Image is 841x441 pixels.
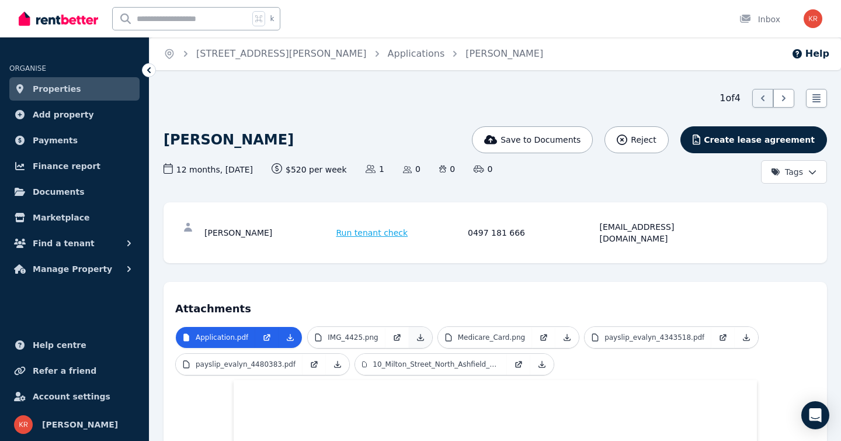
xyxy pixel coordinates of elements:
[439,163,455,175] span: 0
[33,364,96,378] span: Refer a friend
[164,163,253,175] span: 12 months , [DATE]
[532,327,555,348] a: Open in new Tab
[9,129,140,152] a: Payments
[33,159,100,173] span: Finance report
[196,333,248,342] p: Application.pdf
[9,103,140,126] a: Add property
[739,13,780,25] div: Inbox
[474,163,492,175] span: 0
[631,134,656,146] span: Reject
[465,48,543,59] a: [PERSON_NAME]
[33,390,110,404] span: Account settings
[9,64,46,73] span: ORGANISE
[196,360,296,369] p: payslip_evalyn_4480383.pdf
[600,221,728,244] div: [EMAIL_ADDRESS][DOMAIN_NAME]
[176,354,303,375] a: payslip_evalyn_4480383.pdf
[711,327,735,348] a: Open in new Tab
[9,180,140,204] a: Documents
[468,221,596,244] div: 0497 181 666
[458,333,525,342] p: Medicare_Card.png
[33,82,81,96] span: Properties
[604,333,704,342] p: payslip_evalyn_4343518.pdf
[33,108,94,122] span: Add property
[507,354,530,375] a: Open in new Tab
[680,126,827,153] button: Create lease agreement
[530,354,554,375] a: Download Attachment
[366,163,384,175] span: 1
[9,385,140,408] a: Account settings
[326,354,349,375] a: Download Attachment
[9,257,140,281] button: Manage Property
[33,262,112,276] span: Manage Property
[501,134,581,146] span: Save to Documents
[196,48,367,59] a: [STREET_ADDRESS][PERSON_NAME]
[720,91,741,105] span: 1 of 4
[761,160,827,184] button: Tags
[33,185,85,199] span: Documents
[555,327,579,348] a: Download Attachment
[373,360,500,369] p: 10_Milton_Street_North_Ashfield_NSW_2131.pdf
[9,154,140,178] a: Finance report
[328,333,378,342] p: IMG_4425.png
[771,166,803,178] span: Tags
[336,227,408,239] span: Run tenant check
[409,327,432,348] a: Download Attachment
[33,211,89,225] span: Marketplace
[14,415,33,434] img: Karina Reyes
[33,236,95,250] span: Find a tenant
[355,354,507,375] a: 10_Milton_Street_North_Ashfield_NSW_2131.pdf
[804,9,822,28] img: Karina Reyes
[9,359,140,383] a: Refer a friend
[42,418,118,432] span: [PERSON_NAME]
[403,163,420,175] span: 0
[33,338,86,352] span: Help centre
[176,327,255,348] a: Application.pdf
[791,47,829,61] button: Help
[735,327,758,348] a: Download Attachment
[164,130,294,149] h1: [PERSON_NAME]
[801,401,829,429] div: Open Intercom Messenger
[272,163,347,175] span: $520 per week
[204,221,333,244] div: [PERSON_NAME]
[704,134,815,146] span: Create lease agreement
[9,333,140,357] a: Help centre
[472,126,593,153] button: Save to Documents
[438,327,532,348] a: Medicare_Card.png
[308,327,385,348] a: IMG_4425.png
[9,206,140,229] a: Marketplace
[385,327,409,348] a: Open in new Tab
[604,126,668,153] button: Reject
[388,48,445,59] a: Applications
[279,327,302,348] a: Download Attachment
[585,327,711,348] a: payslip_evalyn_4343518.pdf
[9,232,140,255] button: Find a tenant
[19,10,98,27] img: RentBetter
[150,37,557,70] nav: Breadcrumb
[9,77,140,101] a: Properties
[303,354,326,375] a: Open in new Tab
[175,294,815,317] h4: Attachments
[270,14,274,23] span: k
[255,327,279,348] a: Open in new Tab
[33,133,78,147] span: Payments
